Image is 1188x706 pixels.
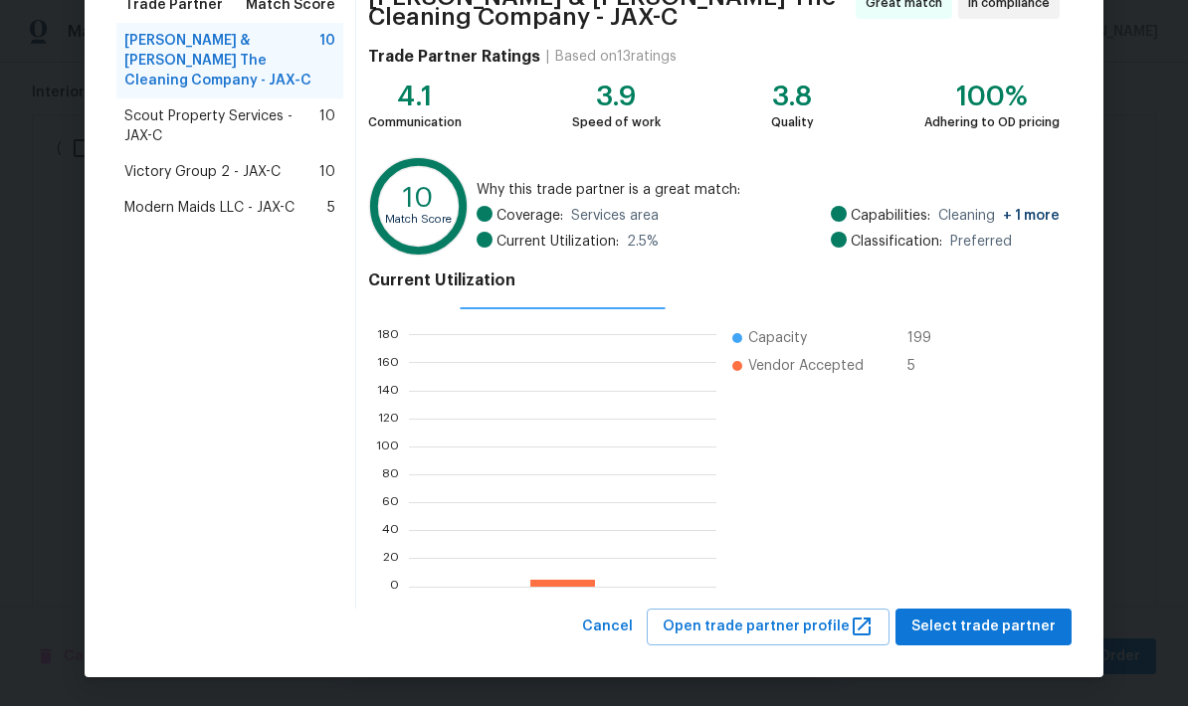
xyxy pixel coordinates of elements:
[377,357,399,369] text: 160
[477,180,1060,200] span: Why this trade partner is a great match:
[572,87,661,106] div: 3.9
[895,609,1072,645] button: Select trade partner
[572,112,661,132] div: Speed of work
[771,112,814,132] div: Quality
[378,413,399,425] text: 120
[496,232,619,252] span: Current Utilization:
[376,441,399,452] text: 100
[124,162,281,182] span: Victory Group 2 - JAX-C
[555,47,677,67] div: Based on 13 ratings
[627,232,659,252] span: 2.5 %
[540,47,555,67] div: |
[383,553,399,565] text: 20
[368,270,1060,290] h4: Current Utilization
[663,615,874,639] span: Open trade partner profile
[382,524,399,536] text: 40
[377,328,399,340] text: 180
[1003,209,1060,223] span: + 1 more
[319,106,335,146] span: 10
[582,615,633,639] span: Cancel
[368,112,462,132] div: Communication
[907,356,939,376] span: 5
[377,385,399,397] text: 140
[907,328,939,348] span: 199
[368,47,540,67] h4: Trade Partner Ratings
[571,206,659,226] span: Services area
[390,581,399,593] text: 0
[771,87,814,106] div: 3.8
[403,184,434,212] text: 10
[327,198,335,218] span: 5
[851,206,930,226] span: Capabilities:
[385,214,452,225] text: Match Score
[124,106,319,146] span: Scout Property Services - JAX-C
[748,356,864,376] span: Vendor Accepted
[924,112,1060,132] div: Adhering to OD pricing
[382,468,399,480] text: 80
[319,162,335,182] span: 10
[748,328,807,348] span: Capacity
[496,206,563,226] span: Coverage:
[574,609,641,645] button: Cancel
[124,198,295,218] span: Modern Maids LLC - JAX-C
[382,496,399,508] text: 60
[368,87,462,106] div: 4.1
[911,615,1056,639] span: Select trade partner
[924,87,1060,106] div: 100%
[950,232,1012,252] span: Preferred
[647,609,890,645] button: Open trade partner profile
[851,232,942,252] span: Classification:
[938,206,1060,226] span: Cleaning
[124,31,319,90] span: [PERSON_NAME] & [PERSON_NAME] The Cleaning Company - JAX-C
[319,31,335,90] span: 10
